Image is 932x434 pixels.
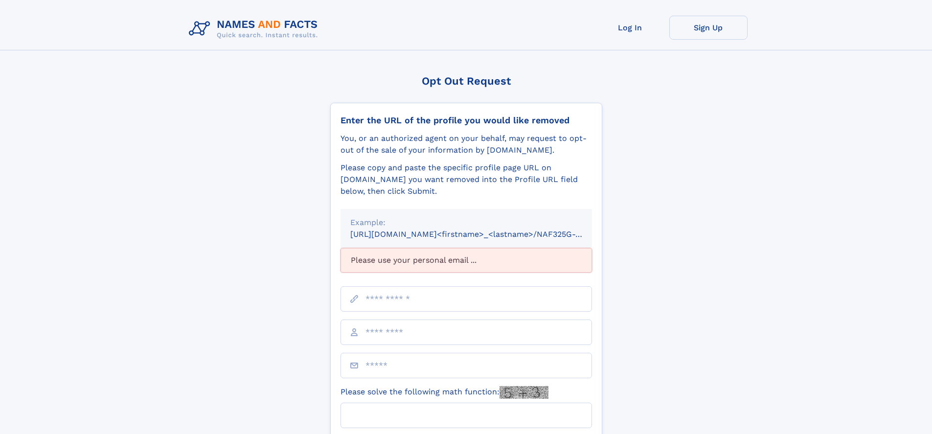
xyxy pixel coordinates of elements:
a: Sign Up [669,16,748,40]
small: [URL][DOMAIN_NAME]<firstname>_<lastname>/NAF325G-xxxxxxxx [350,229,611,239]
label: Please solve the following math function: [341,386,548,399]
div: You, or an authorized agent on your behalf, may request to opt-out of the sale of your informatio... [341,133,592,156]
div: Please copy and paste the specific profile page URL on [DOMAIN_NAME] you want removed into the Pr... [341,162,592,197]
img: Logo Names and Facts [185,16,326,42]
div: Opt Out Request [330,75,602,87]
div: Enter the URL of the profile you would like removed [341,115,592,126]
a: Log In [591,16,669,40]
div: Please use your personal email ... [341,248,592,273]
div: Example: [350,217,582,228]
